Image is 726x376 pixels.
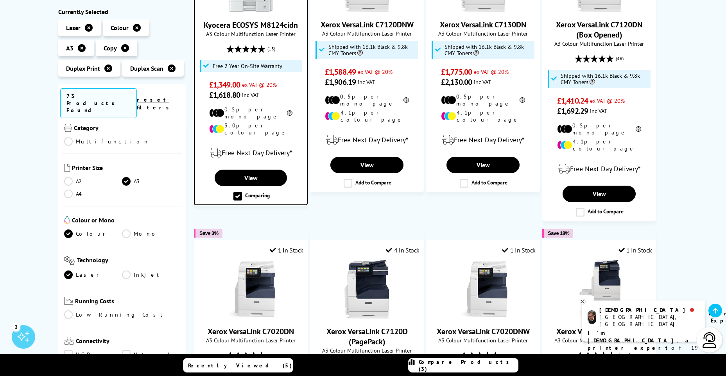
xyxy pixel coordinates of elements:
span: £1,692.29 [557,106,588,116]
span: Printer Size [72,164,181,173]
span: A3 Colour Multifunction Laser Printer [314,347,419,354]
span: Shipped with 16.1k Black & 9.8k CMY Toners [328,44,417,56]
span: A3 Colour Multifunction Laser Printer [547,40,652,47]
span: Colour [111,24,129,32]
a: Low Running Cost [64,311,181,319]
label: Add to Compare [460,179,507,188]
div: Currently Selected [58,8,186,16]
span: £2,130.00 [441,77,472,87]
span: A3 Colour Multifunction Laser Printer [430,337,536,344]
span: inc VAT [474,78,491,86]
span: ex VAT @ 20% [358,68,393,75]
img: Xerox VersaLink C7020DN [222,260,280,319]
a: Xerox VersaLink C7130DN [454,5,513,13]
span: Free 2 Year On-Site Warranty [213,63,282,69]
span: Save 3% [199,230,218,236]
a: Xerox VersaLink C7120DN (Box Opened) [556,20,642,40]
span: Copy [104,44,117,52]
span: £1,410.24 [557,96,588,106]
span: ex VAT @ 20% [590,97,625,104]
li: 0.5p per mono page [325,93,409,107]
span: inc VAT [358,78,375,86]
span: (46) [616,51,624,66]
li: 0.5p per mono page [557,122,641,136]
a: Multifunction [64,137,149,146]
a: Xerox VersaLink C7120DNW [338,5,396,13]
a: Laser [64,270,122,279]
p: of 19 years! Leave me a message and I'll respond ASAP [588,329,699,374]
span: Save 18% [548,230,569,236]
span: A3 [66,44,73,52]
img: Connectivity [64,337,74,345]
span: Recently Viewed (5) [188,362,292,369]
span: £1,588.49 [325,67,356,77]
a: Xerox VersaLink C7020DN [222,312,280,320]
span: £1,906.19 [325,77,356,87]
a: View [215,170,287,186]
img: Xerox VersaLink C7120D (PagePack) [338,260,396,319]
img: Xerox VersaLink C7120DX [570,260,629,319]
a: Xerox VersaLink C7020DNW [437,326,530,337]
span: Compare Products (3) [419,358,518,372]
a: Network [122,351,180,359]
a: Colour [64,229,122,238]
span: £1,618.80 [209,90,240,100]
label: Comparing [233,192,270,201]
b: I'm [DEMOGRAPHIC_DATA], a printer expert [588,329,691,351]
span: inc VAT [242,91,259,98]
span: Category [74,124,181,133]
img: Printer Size [64,164,70,172]
span: (13) [267,41,275,56]
span: Colour or Mono [72,216,181,226]
span: Duplex Print [66,64,100,72]
a: Xerox VersaLink C7120D (PagePack) [326,326,408,347]
img: Category [64,124,72,132]
img: chris-livechat.png [588,310,596,324]
span: A3 Colour Multifunction Laser Printer [314,30,419,37]
span: A3 Colour Multifunction Laser Printer [199,30,303,38]
a: Xerox VersaLink C7120DX [556,326,642,337]
label: Add to Compare [576,208,624,217]
div: [DEMOGRAPHIC_DATA] [599,306,699,313]
div: modal_delivery [314,129,419,151]
a: View [563,186,635,202]
li: 0.5p per mono page [441,93,525,107]
a: A3 [122,177,180,186]
a: Xerox VersaLink C7120DNW [321,20,414,30]
span: (3) [501,348,506,363]
button: Save 3% [194,229,222,238]
a: Mono [122,229,180,238]
span: Shipped with 16.1k Black & 9.8k CMY Toners [561,73,649,85]
span: ex VAT @ 20% [242,81,277,88]
li: 4.1p per colour page [325,109,409,123]
a: View [330,157,403,173]
span: £1,775.00 [441,67,472,77]
div: modal_delivery [547,158,652,180]
a: Xerox VersaLink C7120DN (Box Opened) [570,5,629,13]
a: A4 [64,190,122,198]
div: 3 [12,322,20,331]
a: Xerox VersaLink C7120D (PagePack) [338,312,396,320]
div: 4 In Stock [386,246,419,254]
li: 3.0p per colour page [209,122,293,136]
div: [GEOGRAPHIC_DATA], [GEOGRAPHIC_DATA] [599,313,699,328]
a: Kyocera ECOSYS M8124cidn [222,6,280,14]
img: user-headset-light.svg [702,332,717,348]
div: 1 In Stock [502,246,536,254]
span: A3 Colour Multifunction Laser Printer [547,337,652,344]
span: Laser [66,24,81,32]
div: 1 In Stock [270,246,303,254]
span: Running Costs [75,297,180,307]
span: Connectivity [76,337,181,347]
button: Save 18% [542,229,573,238]
span: 73 Products Found [60,88,137,118]
span: inc VAT [590,107,607,115]
span: Duplex Scan [130,64,163,72]
span: ex VAT @ 20% [474,68,509,75]
a: A2 [64,177,122,186]
a: Compare Products (3) [408,358,518,372]
a: Xerox VersaLink C7120DX [570,312,629,320]
div: modal_delivery [430,129,536,151]
span: Technology [77,256,180,267]
span: £1,349.00 [209,80,240,90]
